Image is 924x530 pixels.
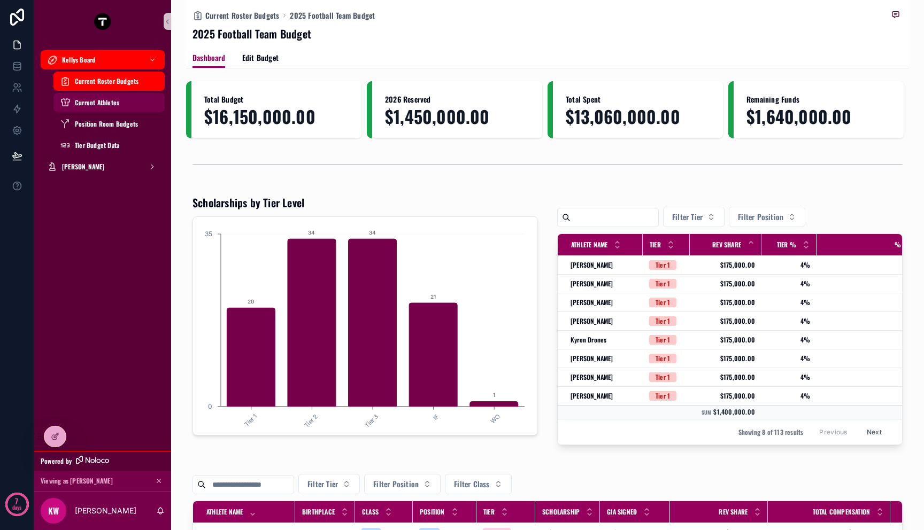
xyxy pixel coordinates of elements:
button: Next [859,424,889,440]
span: Position [420,508,445,516]
tspan: 35 [205,230,212,238]
button: Select Button [663,207,725,227]
a: Edit Budget [242,48,279,69]
span: $1,450,000.00 [385,107,529,126]
a: $175,000.00 [696,354,755,363]
a: 4% [768,373,810,381]
span: $16,150,000.00 [204,107,349,126]
button: Select Button [364,474,441,494]
a: $175,000.00 [696,298,755,307]
text: 34 [308,229,315,236]
a: 4% [768,354,810,363]
a: Tier 1 [649,372,683,382]
span: Tier Budget Data [75,141,119,150]
h1: 2025 Football Team Budget [192,26,311,41]
button: Select Button [729,207,805,227]
a: 2025 Football Team Budget [290,10,375,21]
p: days [12,500,22,515]
span: 4% [768,261,810,269]
p: 7 [15,496,18,506]
span: $175,000.00 [696,373,755,381]
span: [PERSON_NAME] [62,162,105,171]
span: [PERSON_NAME] [571,354,613,363]
span: Total Spent [566,94,710,105]
span: Class [362,508,379,516]
span: Current Athletes [75,98,119,107]
span: Kyron Drones [571,336,606,344]
a: Tier Budget Data [53,136,165,155]
a: Kyron Drones [571,336,636,344]
a: Tier 1 [649,354,683,363]
a: Tier 1 [649,298,683,307]
span: Rev Share [719,508,748,516]
span: Scholarship [542,508,580,516]
span: $175,000.00 [696,336,755,344]
div: Tier 1 [656,372,670,382]
span: Athlete Name [206,508,243,516]
div: scrollable content [34,43,171,190]
span: Dashboard [192,52,225,63]
span: $13,060,000.00 [566,107,710,126]
tspan: 0 [208,402,212,410]
button: Select Button [445,474,511,494]
div: Tier 1 [656,279,670,289]
span: Current Roster Budgets [205,10,279,21]
div: Tier 1 [656,391,670,401]
a: 4% [768,317,810,325]
span: Edit Budget [242,52,279,63]
a: [PERSON_NAME] [571,298,636,307]
span: 4% [768,298,810,307]
img: App logo [94,13,111,30]
span: Kellys Board [62,56,95,64]
div: Tier 1 [656,260,670,270]
span: [PERSON_NAME] [571,298,613,307]
span: Tier [483,508,495,516]
span: Showing 8 of 113 results [738,428,804,437]
span: Tier [650,240,661,249]
span: $175,000.00 [696,279,755,288]
span: [PERSON_NAME] [571,279,613,288]
text: WO [489,412,501,425]
a: [PERSON_NAME] [571,279,636,288]
text: 20 [248,298,254,305]
span: Athlete Name [571,240,607,249]
a: Powered by [34,451,171,471]
span: Filter Position [738,212,783,222]
span: Remaining Funds [746,94,891,105]
a: $175,000.00 [696,392,755,400]
span: KW [48,504,59,517]
span: 4% [768,336,810,344]
a: Current Athletes [53,93,165,112]
text: Tier 2 [303,412,319,429]
span: Filter Position [373,479,419,489]
span: Position Room Budgets [75,120,138,128]
a: Current Roster Budgets [192,10,279,21]
a: [PERSON_NAME] [571,373,636,381]
a: Position Room Budgets [53,114,165,134]
span: $1,640,000.00 [746,107,891,126]
div: Tier 1 [656,298,670,307]
a: Dashboard [192,48,225,68]
span: Current Roster Budgets [75,77,138,85]
span: [PERSON_NAME] [571,392,613,400]
span: Rev Share [712,240,741,249]
div: Tier 1 [656,335,670,345]
div: Tier 1 [656,316,670,326]
a: Tier 1 [649,316,683,326]
a: [PERSON_NAME] [571,354,636,363]
a: $175,000.00 [696,261,755,269]
span: 4% [768,279,810,288]
span: Filter Tier [672,212,703,222]
span: 2026 Reserved [385,94,529,105]
a: $175,000.00 [696,317,755,325]
button: Select Button [298,474,360,494]
text: 21 [430,293,436,300]
span: Total Budget [204,94,349,105]
a: Kellys Board [41,50,165,69]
